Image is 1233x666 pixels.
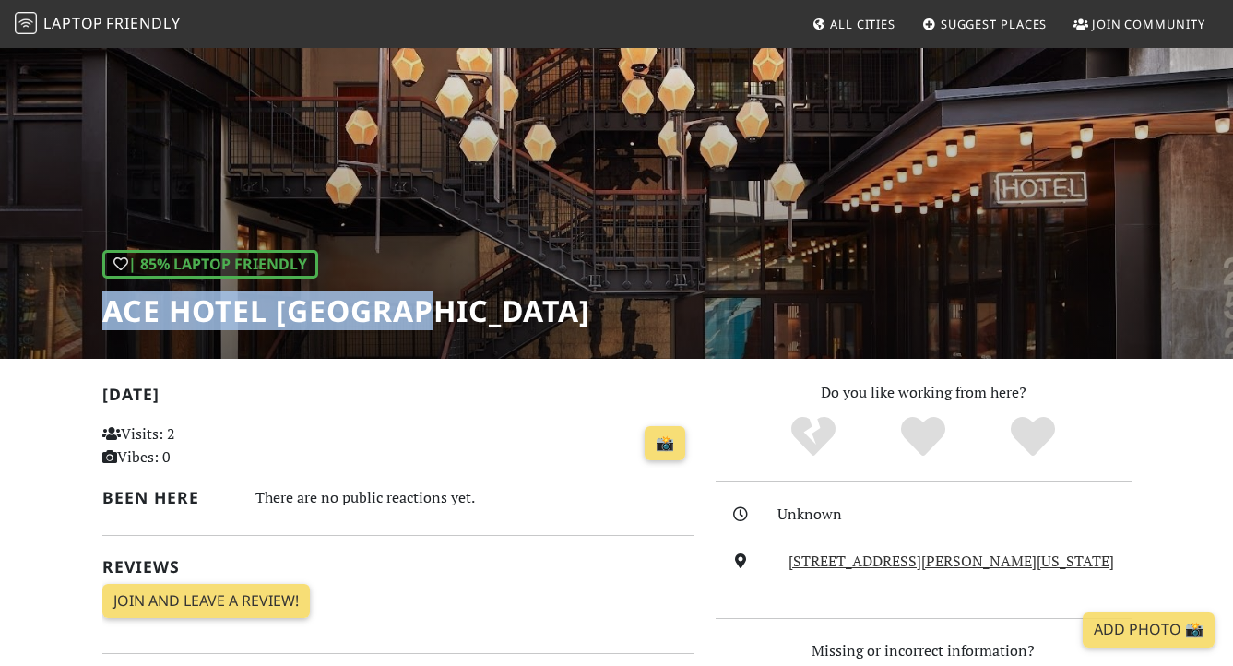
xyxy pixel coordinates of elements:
p: Missing or incorrect information? [716,639,1132,663]
div: Definitely! [978,414,1087,460]
h2: Reviews [102,557,694,577]
a: 📸 [645,426,685,461]
img: LaptopFriendly [15,12,37,34]
a: Add Photo 📸 [1083,612,1215,648]
span: Suggest Places [941,16,1048,32]
h2: [DATE] [102,385,694,411]
span: Join Community [1092,16,1205,32]
h2: Been here [102,488,233,507]
a: All Cities [804,7,903,41]
span: Laptop [43,13,103,33]
span: All Cities [830,16,895,32]
a: LaptopFriendly LaptopFriendly [15,8,181,41]
div: Yes [869,414,978,460]
span: Friendly [106,13,180,33]
a: Join and leave a review! [102,584,310,619]
h1: Ace Hotel [GEOGRAPHIC_DATA] [102,293,590,328]
p: Visits: 2 Vibes: 0 [102,422,285,470]
a: [STREET_ADDRESS][PERSON_NAME][US_STATE] [788,551,1114,571]
a: Join Community [1066,7,1213,41]
a: Suggest Places [915,7,1055,41]
div: No [759,414,869,460]
div: | 85% Laptop Friendly [102,250,318,279]
div: There are no public reactions yet. [255,484,694,511]
p: Do you like working from here? [716,381,1132,405]
div: Unknown [777,503,1143,527]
